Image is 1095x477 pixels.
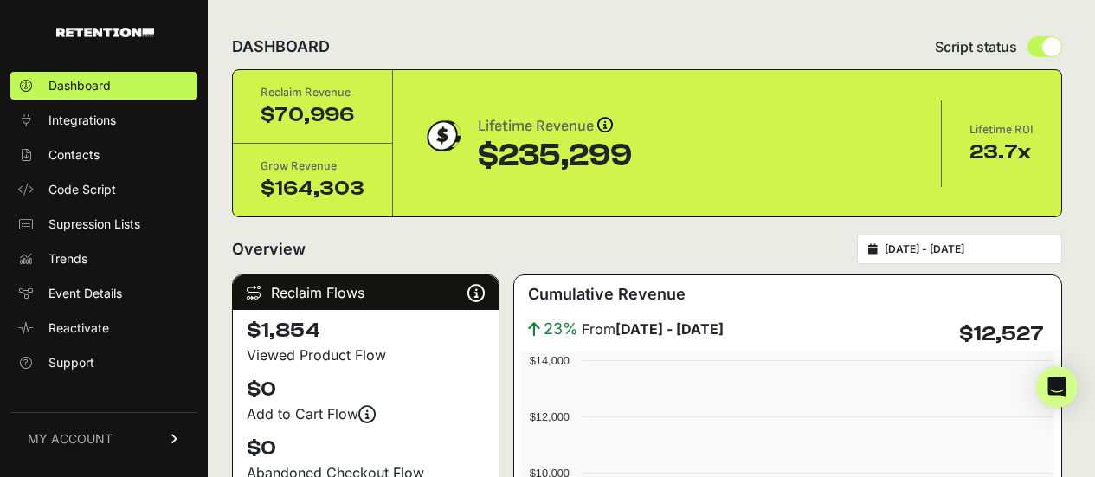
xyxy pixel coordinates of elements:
div: 23.7x [969,139,1034,166]
div: Reclaim Flows [233,275,499,310]
a: Support [10,349,197,377]
h4: $12,527 [959,320,1044,348]
div: Lifetime Revenue [478,114,632,139]
div: Add to Cart Flow [247,403,485,424]
span: Code Script [48,181,116,198]
div: Lifetime ROI [969,121,1034,139]
span: Reactivate [48,319,109,337]
div: $70,996 [261,101,364,129]
span: Integrations [48,112,116,129]
h3: Cumulative Revenue [528,282,686,306]
span: Support [48,354,94,371]
div: Open Intercom Messenger [1036,366,1078,408]
a: Reactivate [10,314,197,342]
div: $164,303 [261,175,364,203]
span: Dashboard [48,77,111,94]
span: From [582,319,724,339]
text: $12,000 [530,410,570,423]
span: 23% [544,317,578,341]
div: $235,299 [478,139,632,173]
text: $14,000 [530,354,570,367]
strong: [DATE] - [DATE] [615,320,724,338]
div: Reclaim Revenue [261,84,364,101]
span: Supression Lists [48,216,140,233]
a: Supression Lists [10,210,197,238]
img: dollar-coin-05c43ed7efb7bc0c12610022525b4bbbb207c7efeef5aecc26f025e68dcafac9.png [421,114,464,158]
h4: $0 [247,376,485,403]
a: Contacts [10,141,197,169]
a: MY ACCOUNT [10,412,197,465]
h4: $1,854 [247,317,485,345]
span: Script status [935,36,1017,57]
a: Dashboard [10,72,197,100]
span: Trends [48,250,87,268]
h4: $0 [247,435,485,462]
img: Retention.com [56,28,154,37]
a: Integrations [10,106,197,134]
div: Grow Revenue [261,158,364,175]
div: Viewed Product Flow [247,345,485,365]
a: Event Details [10,280,197,307]
h2: Overview [232,237,306,261]
h2: DASHBOARD [232,35,330,59]
span: MY ACCOUNT [28,430,113,448]
a: Trends [10,245,197,273]
span: Event Details [48,285,122,302]
span: Contacts [48,146,100,164]
a: Code Script [10,176,197,203]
